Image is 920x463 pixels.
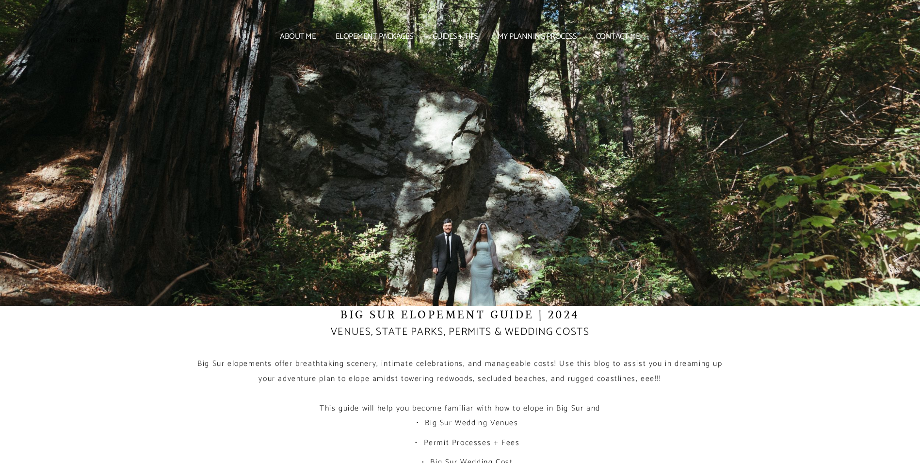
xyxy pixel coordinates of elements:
[328,34,420,40] a: Elopement packages
[193,307,727,322] h1: Big Sur Elopement Guide | 2024
[193,322,727,342] h5: Venues, State Parks, Permits & Wedding Costs
[193,401,727,416] p: This guide will help you become familiar with how to elope in Big Sur and
[204,436,727,450] li: Permit Processes + Fees
[204,416,727,430] li: Big Sur Wedding Venues
[36,5,133,63] img: Rise in Love Photography
[425,34,485,40] a: Guides + tips
[589,34,647,40] a: Contact me
[490,34,584,40] a: My Planning Process
[273,34,323,40] a: About me
[193,357,727,386] p: Big Sur elopements offer breathtaking scenery, intimate celebrations, and manageable costs! Use t...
